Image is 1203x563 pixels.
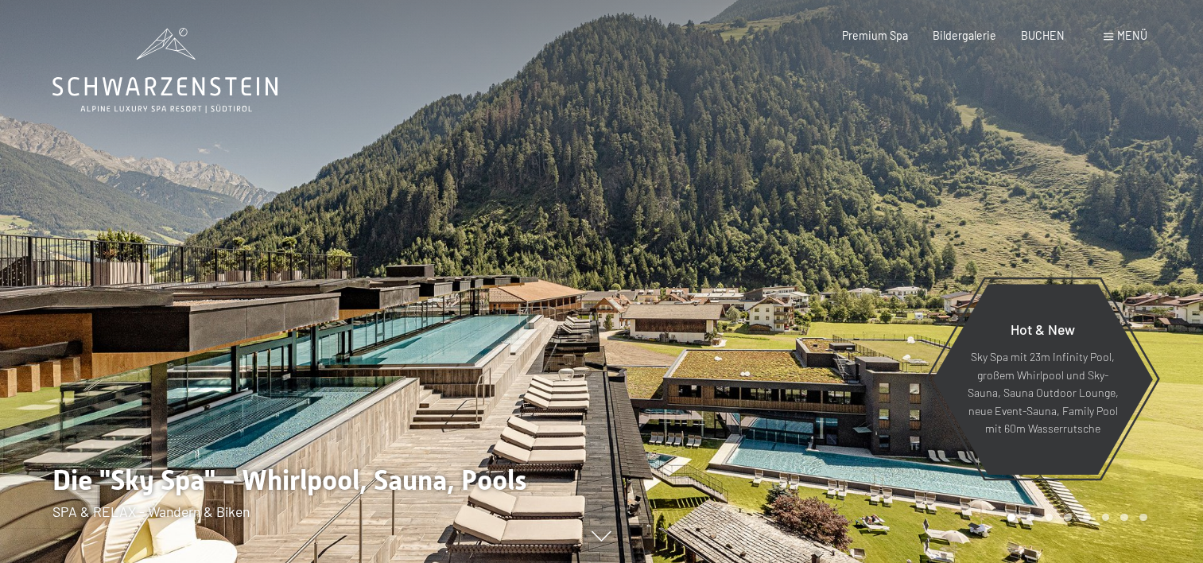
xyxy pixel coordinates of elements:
div: Carousel Page 7 [1120,514,1128,522]
div: Carousel Page 6 [1102,514,1110,522]
a: Hot & New Sky Spa mit 23m Infinity Pool, großem Whirlpool und Sky-Sauna, Sauna Outdoor Lounge, ne... [932,283,1154,476]
div: Carousel Page 2 [1026,514,1034,522]
div: Carousel Page 3 [1046,514,1054,522]
div: Carousel Pagination [1002,514,1147,522]
p: Sky Spa mit 23m Infinity Pool, großem Whirlpool und Sky-Sauna, Sauna Outdoor Lounge, neue Event-S... [967,348,1119,438]
span: Hot & New [1011,320,1075,338]
a: Bildergalerie [933,29,996,42]
div: Carousel Page 1 (Current Slide) [1007,514,1015,522]
span: Menü [1117,29,1147,42]
a: BUCHEN [1021,29,1065,42]
a: Premium Spa [842,29,908,42]
div: Carousel Page 8 [1139,514,1147,522]
div: Carousel Page 4 [1064,514,1072,522]
div: Carousel Page 5 [1083,514,1091,522]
